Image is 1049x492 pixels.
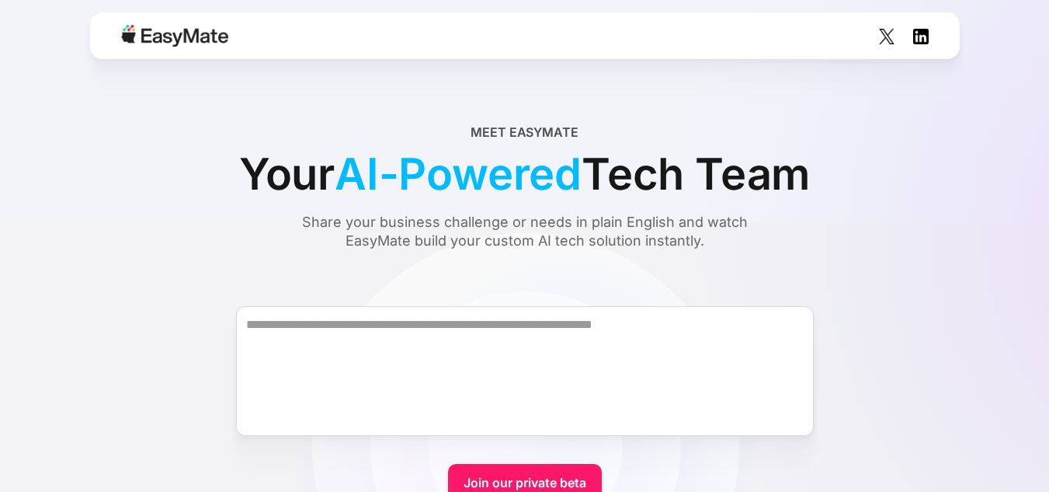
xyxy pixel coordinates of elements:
[913,29,929,44] img: Social Icon
[273,213,777,250] div: Share your business challenge or needs in plain English and watch EasyMate build your custom AI t...
[239,141,810,207] div: Your
[471,123,578,141] div: Meet EasyMate
[879,29,894,44] img: Social Icon
[335,141,582,207] span: AI-Powered
[582,141,810,207] span: Tech Team
[121,25,228,47] img: Easymate logo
